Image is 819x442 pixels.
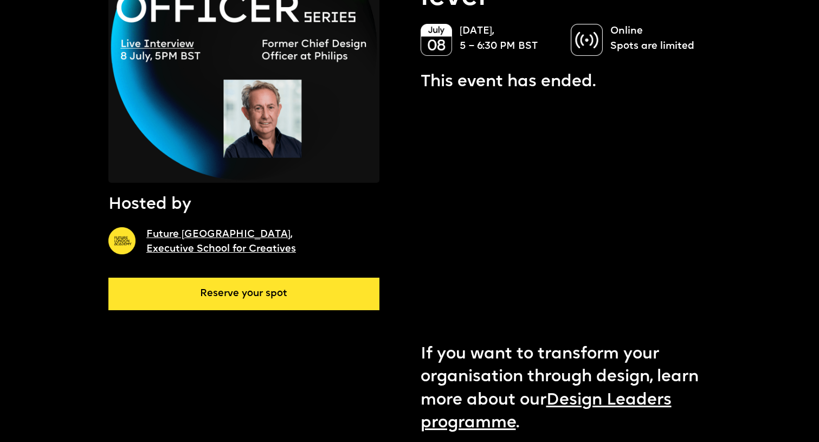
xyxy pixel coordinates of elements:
[421,343,722,435] p: If you want to transform your organisation through design, learn more about our .
[108,278,379,310] a: Reserve your spot
[108,194,191,216] p: Hosted by
[421,159,722,328] iframe: What it takes to become a Design Leader
[421,71,596,94] p: This event has ended.
[460,24,560,53] p: [DATE], 5 – 6:30 PM BST
[146,229,296,254] a: Future [GEOGRAPHIC_DATA],Executive School for Creatives
[108,227,136,254] img: A yellow circle with Future London Academy logo
[421,392,672,432] a: Design Leaders programme
[610,24,711,53] p: Online Spots are limited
